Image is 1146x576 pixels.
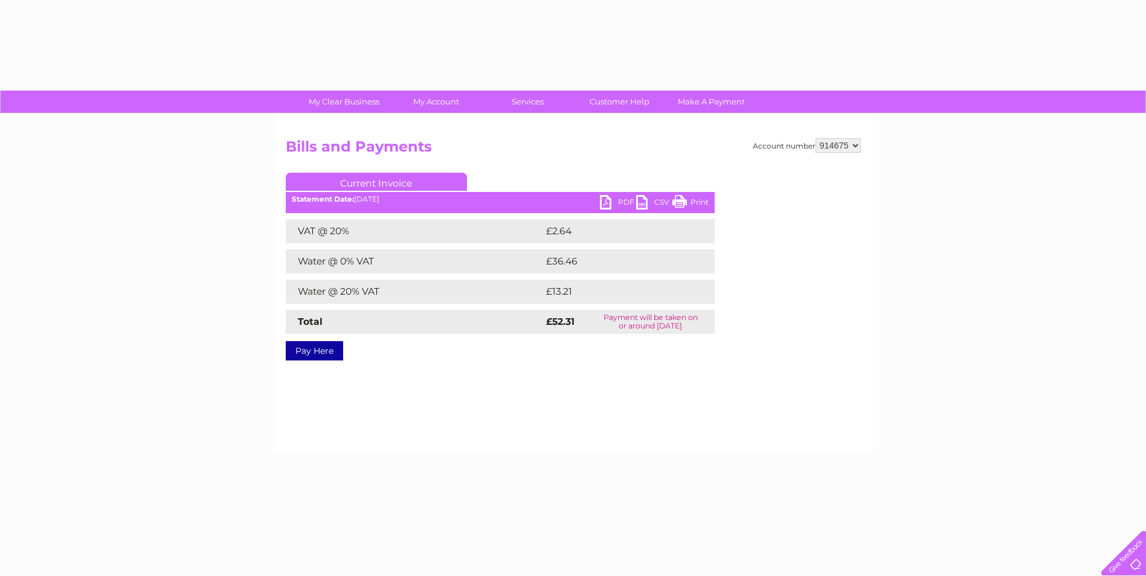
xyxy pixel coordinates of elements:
[286,195,715,203] div: [DATE]
[294,91,394,113] a: My Clear Business
[543,219,687,243] td: £2.64
[543,280,687,304] td: £13.21
[286,280,543,304] td: Water @ 20% VAT
[672,195,709,213] a: Print
[286,173,467,191] a: Current Invoice
[570,91,669,113] a: Customer Help
[286,138,861,161] h2: Bills and Payments
[546,316,575,327] strong: £52.31
[298,316,323,327] strong: Total
[753,138,861,153] div: Account number
[386,91,486,113] a: My Account
[636,195,672,213] a: CSV
[292,194,354,203] b: Statement Date:
[286,249,543,274] td: Water @ 0% VAT
[600,195,636,213] a: PDF
[286,219,543,243] td: VAT @ 20%
[543,249,691,274] td: £36.46
[478,91,578,113] a: Services
[662,91,761,113] a: Make A Payment
[587,310,714,334] td: Payment will be taken on or around [DATE]
[286,341,343,360] a: Pay Here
